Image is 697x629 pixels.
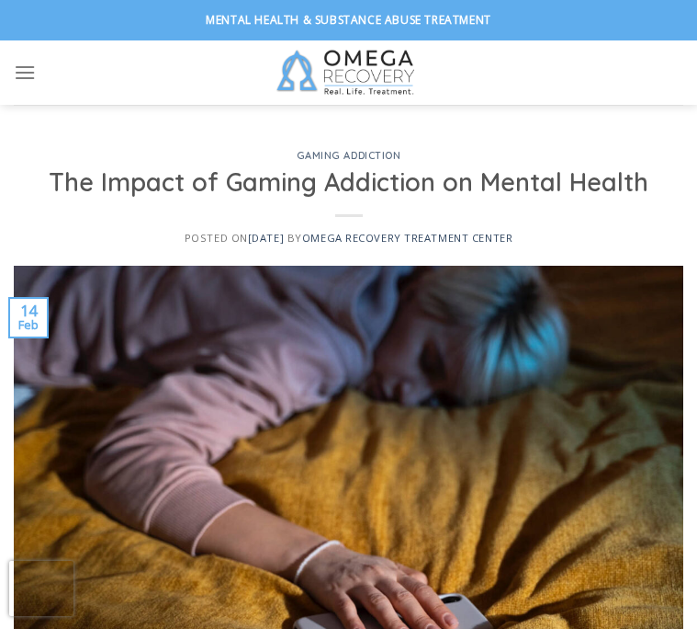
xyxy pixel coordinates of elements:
span: by [287,231,513,245]
span: Posted on [185,231,284,245]
h1: The Impact of Gaming Addiction on Mental Health [36,166,661,199]
img: Omega Recovery [268,40,429,105]
a: [DATE] [248,231,284,245]
a: Menu [14,50,36,95]
iframe: reCAPTCHA [9,561,73,616]
strong: Mental Health & Substance Abuse Treatment [206,12,491,28]
a: Gaming Addiction [297,149,401,162]
a: Omega Recovery Treatment Center [302,231,512,245]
